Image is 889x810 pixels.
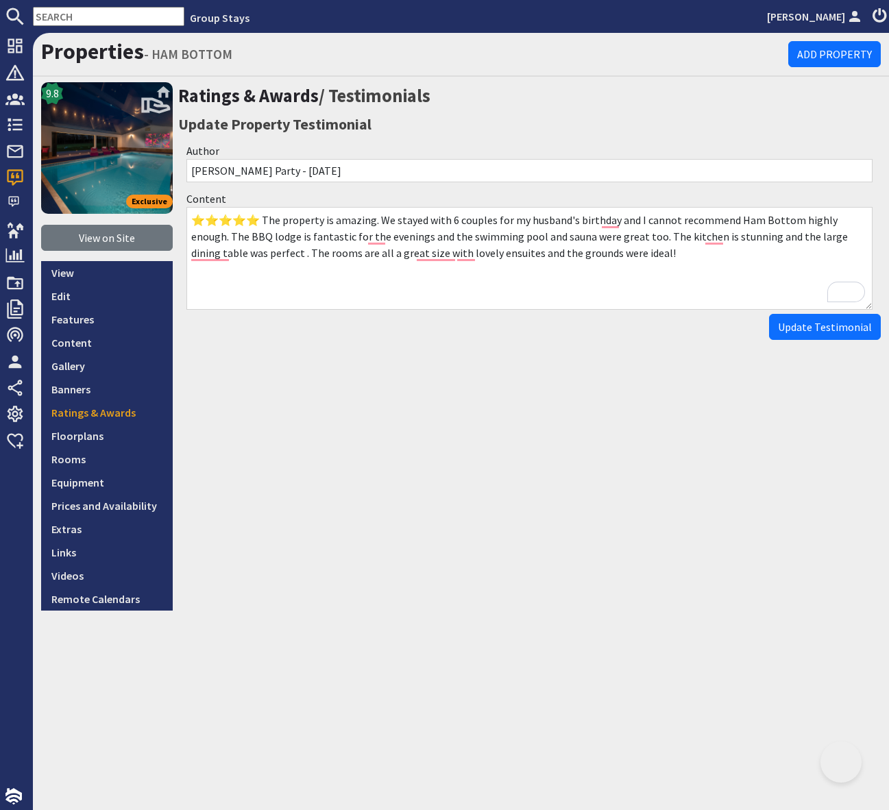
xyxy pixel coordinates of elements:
h3: Update Property Testimonial [178,112,881,136]
a: Ratings & Awards [41,401,173,424]
span: Update Testimonial [778,320,872,334]
a: Ratings & Awards [178,84,319,107]
a: Group Stays [190,11,249,25]
iframe: Toggle Customer Support [820,741,862,783]
a: Remote Calendars [41,587,173,611]
a: Equipment [41,471,173,494]
a: Add Property [788,41,881,67]
a: Banners [41,378,173,401]
label: Content [186,192,226,206]
span: Exclusive [126,195,173,208]
a: Content [41,331,173,354]
a: Features [41,308,173,331]
button: Update Testimonial [769,314,881,340]
a: [PERSON_NAME] [767,8,864,25]
a: Links [41,541,173,564]
a: Videos [41,564,173,587]
a: View [41,261,173,284]
input: Testimonial Author [186,159,873,182]
span: 9.8 [46,85,59,101]
a: Properties [41,38,144,65]
img: HAM BOTTOM's icon [41,82,173,214]
a: HAM BOTTOM's icon9.8Exclusive [41,82,173,214]
a: Edit [41,284,173,308]
img: staytech_i_w-64f4e8e9ee0a9c174fd5317b4b171b261742d2d393467e5bdba4413f4f884c10.svg [5,788,22,805]
a: Prices and Availability [41,494,173,517]
a: View on Site [41,225,173,251]
h2: / Testimonials [178,82,881,110]
a: Floorplans [41,424,173,447]
a: Gallery [41,354,173,378]
a: Rooms [41,447,173,471]
small: - HAM BOTTOM [144,46,232,62]
a: Extras [41,517,173,541]
textarea: To enrich screen reader interactions, please activate Accessibility in Grammarly extension settings [186,207,873,310]
label: Author [186,144,219,158]
input: SEARCH [33,7,184,26]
